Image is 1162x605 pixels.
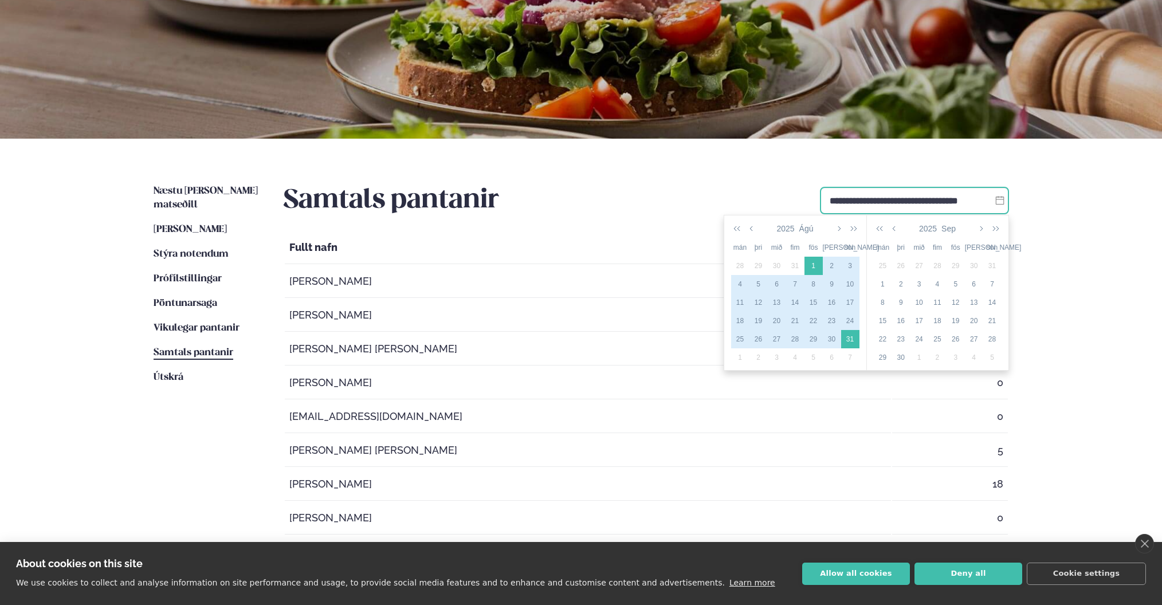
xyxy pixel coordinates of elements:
[910,352,928,363] div: 1
[154,249,229,259] span: Stýra notendum
[768,279,786,289] div: 6
[910,261,928,271] div: 27
[768,261,786,271] div: 30
[892,238,910,257] th: þri
[928,275,947,293] td: 2025-09-04
[910,330,928,348] td: 2025-09-24
[786,293,804,312] td: 2025-08-14
[917,219,939,238] button: 2025
[910,279,928,289] div: 3
[731,293,749,312] td: 2025-08-11
[910,312,928,330] td: 2025-09-17
[823,330,841,348] td: 2025-08-30
[797,219,816,238] button: Ágú
[841,279,859,289] div: 10
[786,334,804,344] div: 28
[749,275,768,293] td: 2025-08-05
[841,293,859,312] td: 2025-08-17
[874,279,892,289] div: 1
[841,352,859,363] div: 7
[768,257,786,275] td: 2025-07-30
[749,312,768,330] td: 2025-08-19
[874,297,892,308] div: 8
[947,348,965,367] td: 2025-10-03
[285,333,891,366] td: [PERSON_NAME] [PERSON_NAME]
[154,223,227,237] a: [PERSON_NAME]
[874,312,892,330] td: 2025-09-15
[749,316,768,326] div: 19
[749,334,768,344] div: 26
[804,352,823,363] div: 5
[910,334,928,344] div: 24
[965,330,983,348] td: 2025-09-27
[1027,563,1146,585] button: Cookie settings
[947,352,965,363] div: 3
[731,348,749,367] td: 2025-09-01
[731,334,749,344] div: 25
[874,293,892,312] td: 2025-09-08
[154,348,233,357] span: Samtals pantanir
[804,279,823,289] div: 8
[892,293,910,312] td: 2025-09-09
[786,275,804,293] td: 2025-08-07
[749,297,768,308] div: 12
[823,334,841,344] div: 30
[965,312,983,330] td: 2025-09-20
[768,312,786,330] td: 2025-08-20
[823,293,841,312] td: 2025-08-16
[731,330,749,348] td: 2025-08-25
[983,330,1002,348] td: 2025-09-28
[768,297,786,308] div: 13
[768,348,786,367] td: 2025-09-03
[928,257,947,275] td: 2025-08-28
[874,330,892,348] td: 2025-09-22
[910,348,928,367] td: 2025-10-01
[947,238,965,257] th: fös
[731,352,749,363] div: 1
[731,238,749,257] th: mán
[928,334,947,344] div: 25
[823,238,841,257] th: [PERSON_NAME]
[983,261,1002,271] div: 31
[928,279,947,289] div: 4
[804,348,823,367] td: 2025-09-05
[892,312,910,330] td: 2025-09-16
[774,219,796,238] button: 2025
[768,238,786,257] th: mið
[928,297,947,308] div: 11
[910,316,928,326] div: 17
[154,247,229,261] a: Stýra notendum
[874,348,892,367] td: 2025-09-29
[804,330,823,348] td: 2025-08-29
[786,257,804,275] td: 2025-07-31
[841,257,859,275] td: 2025-08-03
[892,502,1008,535] td: 0
[154,323,240,333] span: Vikulegar pantanir
[892,316,910,326] div: 16
[928,261,947,271] div: 28
[914,563,1022,585] button: Deny all
[786,238,804,257] th: fim
[154,372,183,382] span: Útskrá
[892,348,910,367] td: 2025-09-30
[154,274,222,284] span: Prófílstillingar
[285,536,891,568] td: [PERSON_NAME][EMAIL_ADDRESS][DOMAIN_NAME]
[947,279,965,289] div: 5
[284,184,499,217] h2: Samtals pantanir
[285,231,891,264] th: Fullt nafn
[285,299,891,332] td: [PERSON_NAME]
[874,261,892,271] div: 25
[749,257,768,275] td: 2025-07-29
[874,334,892,344] div: 22
[910,275,928,293] td: 2025-09-03
[823,297,841,308] div: 16
[892,261,910,271] div: 26
[965,257,983,275] td: 2025-08-30
[939,219,958,238] button: Sep
[947,257,965,275] td: 2025-08-29
[928,238,947,257] th: fim
[154,297,217,311] a: Pöntunarsaga
[731,279,749,289] div: 4
[841,261,859,271] div: 3
[874,275,892,293] td: 2025-09-01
